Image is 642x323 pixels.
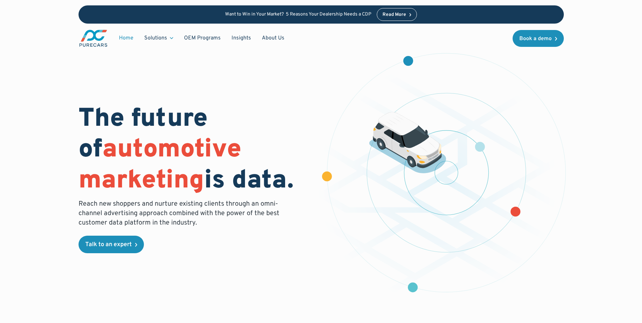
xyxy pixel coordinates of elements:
div: Solutions [139,32,179,45]
h1: The future of is data. [79,104,313,197]
a: Read More [377,8,417,21]
img: purecars logo [79,29,108,48]
span: automotive marketing [79,134,241,197]
p: Want to Win in Your Market? 5 Reasons Your Dealership Needs a CDP [225,12,371,18]
a: Book a demo [513,30,564,47]
a: main [79,29,108,48]
a: About Us [256,32,290,45]
a: Home [114,32,139,45]
a: OEM Programs [179,32,226,45]
a: Talk to an expert [79,236,144,253]
div: Talk to an expert [85,242,132,248]
p: Reach new shoppers and nurture existing clients through an omni-channel advertising approach comb... [79,199,283,228]
img: illustration of a vehicle [369,112,447,173]
div: Book a demo [519,36,552,41]
a: Insights [226,32,256,45]
div: Solutions [144,34,167,42]
div: Read More [383,12,406,17]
